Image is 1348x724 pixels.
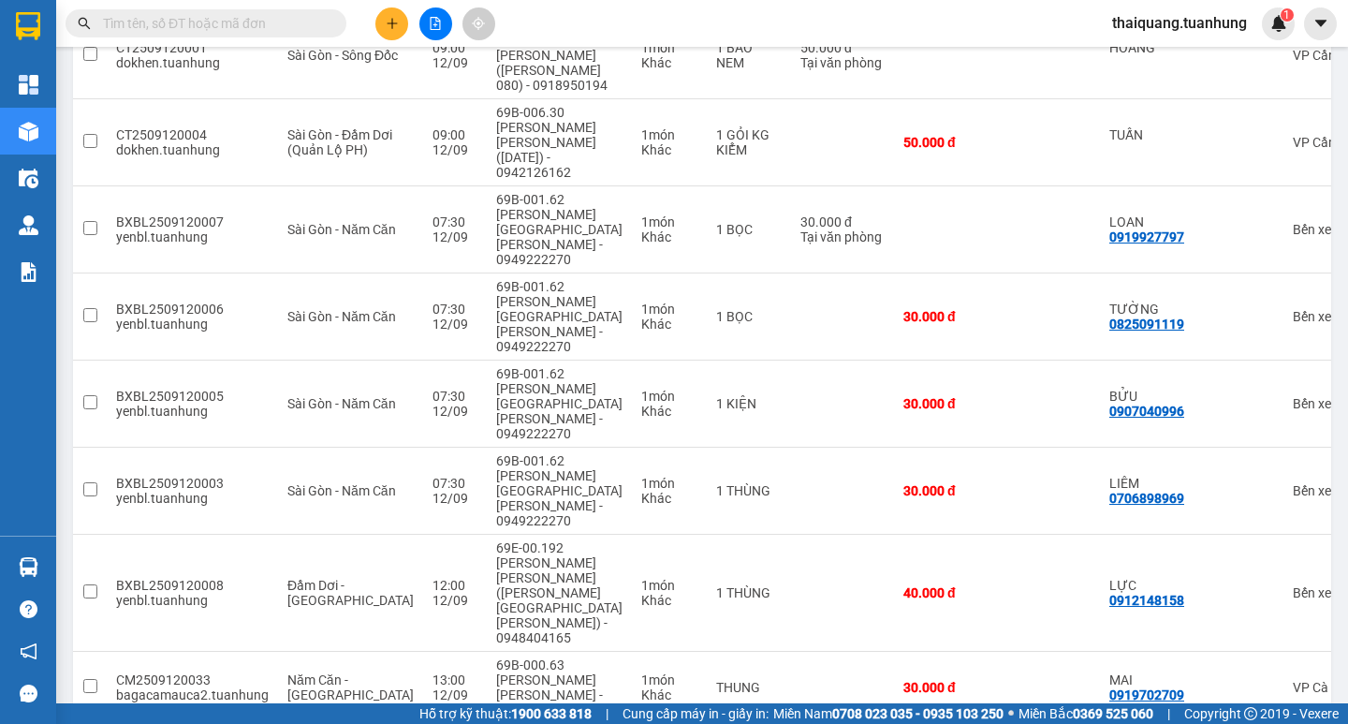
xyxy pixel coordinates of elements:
button: caret-down [1304,7,1337,40]
div: yenbl.tuanhung [116,491,269,506]
div: LỰC [1109,578,1194,593]
div: Khác [641,491,697,506]
div: 07:30 [432,389,477,404]
div: 69E-00.192 [496,540,623,555]
img: icon-new-feature [1270,15,1287,32]
div: [PERSON_NAME] [PERSON_NAME] - 0919211372 [496,672,623,717]
div: yenbl.tuanhung [116,229,269,244]
span: plus [386,17,399,30]
div: 1 BỌC [716,222,782,237]
div: TUẤN [1109,127,1194,142]
div: 09:00 [432,40,477,55]
div: Khác [641,593,697,608]
span: Hỗ trợ kỹ thuật: [419,703,592,724]
div: CT2509120001 [116,40,269,55]
div: 1 món [641,476,697,491]
span: Sài Gòn - Đầm Dơi (Quản Lộ PH) [287,127,392,157]
div: 12:00 [432,578,477,593]
div: 30.000 đ [903,396,997,411]
div: 09:00 [432,127,477,142]
div: Tại văn phòng [800,55,885,70]
span: search [78,17,91,30]
span: message [20,685,37,702]
div: 0919702709 [1109,687,1184,702]
div: 40.000 đ [903,585,997,600]
sup: 1 [1281,8,1294,22]
div: Khác [641,55,697,70]
div: yenbl.tuanhung [116,404,269,419]
span: Miền Nam [773,703,1004,724]
div: 1 KIỆN [716,396,782,411]
img: solution-icon [19,262,38,282]
div: Khác [641,229,697,244]
div: LIÊM [1109,476,1194,491]
img: warehouse-icon [19,557,38,577]
span: | [606,703,608,724]
div: 0706898969 [1109,491,1184,506]
div: 1 món [641,40,697,55]
div: 1 món [641,672,697,687]
div: MAI [1109,672,1194,687]
div: 1 GỎI KG KIỂM [716,127,782,157]
div: 1 THÙNG [716,483,782,498]
div: 30.000 đ [903,483,997,498]
div: BXBL2509120008 [116,578,269,593]
div: dokhen.tuanhung [116,142,269,157]
div: 12/09 [432,593,477,608]
div: [PERSON_NAME][GEOGRAPHIC_DATA][PERSON_NAME] - 0949222270 [496,294,623,354]
div: 1 món [641,302,697,317]
span: Sài Gòn - Năm Căn [287,309,396,324]
div: 12/09 [432,317,477,332]
span: Sài Gòn - Năm Căn [287,483,396,498]
div: [PERSON_NAME][GEOGRAPHIC_DATA][PERSON_NAME] - 0949222270 [496,207,623,267]
div: Tại văn phòng [800,229,885,244]
div: 12/09 [432,687,477,702]
div: 50.000 đ [800,40,885,55]
span: notification [20,643,37,660]
strong: 1900 633 818 [511,706,592,721]
div: 07:30 [432,476,477,491]
div: 0912148158 [1109,593,1184,608]
span: Sài Gòn - Sông Đốc [287,48,398,63]
div: yenbl.tuanhung [116,317,269,332]
div: [PERSON_NAME] [PERSON_NAME] ([PERSON_NAME] 080) - 0918950194 [496,33,623,93]
span: | [1167,703,1170,724]
img: warehouse-icon [19,169,38,188]
div: 1 món [641,389,697,404]
div: 69B-000.63 [496,658,623,672]
span: 1 [1283,8,1290,22]
div: BỬU [1109,389,1194,404]
div: 1 THÙNG [716,585,782,600]
div: 69B-001.62 [496,192,623,207]
div: 30.000 đ [903,680,997,695]
button: plus [375,7,408,40]
div: yenbl.tuanhung [116,593,269,608]
span: caret-down [1312,15,1329,32]
strong: 0369 525 060 [1073,706,1153,721]
div: 12/09 [432,142,477,157]
div: 69B-001.62 [496,453,623,468]
img: warehouse-icon [19,215,38,235]
div: THUNG [716,680,782,695]
div: [PERSON_NAME] [PERSON_NAME] ([DATE]) - 0942126162 [496,120,623,180]
button: file-add [419,7,452,40]
span: Năm Căn - [GEOGRAPHIC_DATA] [287,672,414,702]
img: logo-vxr [16,12,40,40]
div: 12/09 [432,229,477,244]
div: 07:30 [432,214,477,229]
div: 69B-001.62 [496,366,623,381]
div: 69B-001.62 [496,279,623,294]
span: ⚪️ [1008,710,1014,717]
span: copyright [1244,707,1257,720]
div: HOÀNG [1109,40,1194,55]
div: CT2509120004 [116,127,269,142]
div: BXBL2509120006 [116,302,269,317]
span: Sài Gòn - Năm Căn [287,222,396,237]
div: Khác [641,687,697,702]
div: 0825091119 [1109,317,1184,332]
div: [PERSON_NAME][GEOGRAPHIC_DATA][PERSON_NAME] - 0949222270 [496,468,623,528]
div: BXBL2509120007 [116,214,269,229]
span: question-circle [20,600,37,618]
div: 1 món [641,214,697,229]
div: 1 BAO NEM [716,40,782,70]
